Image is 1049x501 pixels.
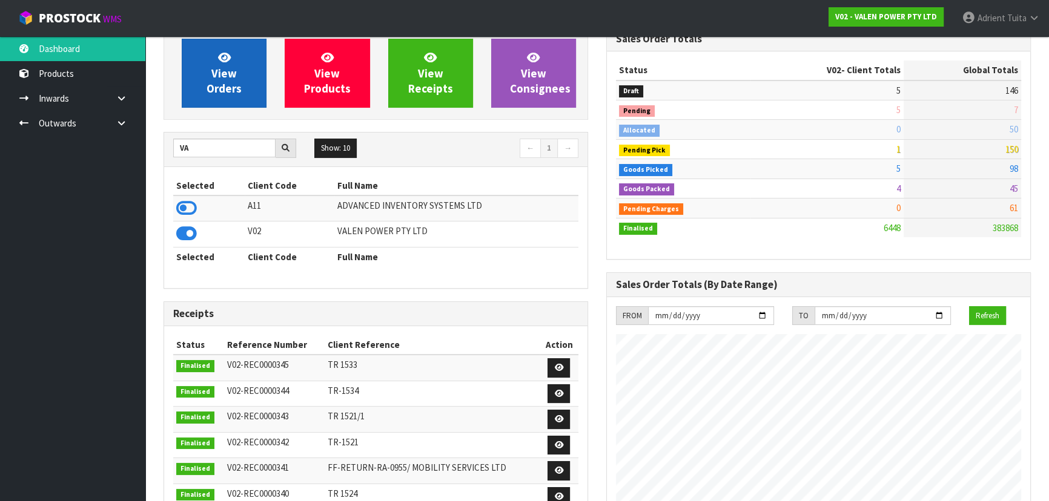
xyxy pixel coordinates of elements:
[176,463,214,475] span: Finalised
[896,163,901,174] span: 5
[619,105,655,117] span: Pending
[328,385,359,396] span: TR-1534
[176,437,214,450] span: Finalised
[173,139,276,157] input: Search clients
[328,436,359,448] span: TR-1521
[334,247,578,266] th: Full Name
[103,13,122,25] small: WMS
[520,139,541,158] a: ←
[969,306,1006,326] button: Refresh
[328,488,357,499] span: TR 1524
[616,279,1021,290] h3: Sales Order Totals (By Date Range)
[1014,104,1018,116] span: 7
[616,306,648,326] div: FROM
[207,50,242,96] span: View Orders
[176,489,214,501] span: Finalised
[227,410,289,422] span: V02-REC0000343
[619,183,674,195] span: Goods Packed
[18,10,33,25] img: cube-alt.png
[750,61,904,80] th: - Client Totals
[619,145,670,157] span: Pending Pick
[328,359,357,370] span: TR 1533
[619,223,657,235] span: Finalised
[227,488,289,499] span: V02-REC0000340
[285,39,369,108] a: ViewProducts
[827,64,841,76] span: V02
[182,39,266,108] a: ViewOrders
[540,335,578,355] th: Action
[1005,143,1018,155] span: 150
[557,139,578,158] a: →
[896,104,901,116] span: 5
[176,411,214,424] span: Finalised
[1005,85,1018,96] span: 146
[619,85,643,97] span: Draft
[884,222,901,234] span: 6448
[328,462,506,473] span: FF-RETURN-RA-0955/ MOBILITY SERVICES LTD
[408,50,453,96] span: View Receipts
[491,39,576,108] a: ViewConsignees
[510,50,571,96] span: View Consignees
[334,176,578,195] th: Full Name
[227,436,289,448] span: V02-REC0000342
[176,386,214,398] span: Finalised
[540,139,558,158] a: 1
[334,195,578,221] td: ADVANCED INVENTORY SYSTEMS LTD
[385,139,579,160] nav: Page navigation
[227,385,289,396] span: V02-REC0000344
[245,247,334,266] th: Client Code
[1010,183,1018,194] span: 45
[227,462,289,473] span: V02-REC0000341
[304,50,351,96] span: View Products
[619,203,683,215] span: Pending Charges
[176,360,214,372] span: Finalised
[388,39,473,108] a: ViewReceipts
[173,176,245,195] th: Selected
[829,7,944,27] a: V02 - VALEN POWER PTY LTD
[328,410,365,422] span: TR 1521/1
[173,247,245,266] th: Selected
[619,164,672,176] span: Goods Picked
[616,61,750,80] th: Status
[173,335,224,355] th: Status
[978,12,1005,24] span: Adrient
[39,10,101,26] span: ProStock
[173,308,578,319] h3: Receipts
[245,221,334,247] td: V02
[314,139,357,158] button: Show: 10
[792,306,815,326] div: TO
[334,221,578,247] td: VALEN POWER PTY LTD
[835,11,937,22] strong: V02 - VALEN POWER PTY LTD
[896,143,901,155] span: 1
[616,33,1021,45] h3: Sales Order Totals
[1010,123,1018,135] span: 50
[896,123,901,135] span: 0
[1010,163,1018,174] span: 98
[224,335,324,355] th: Reference Number
[904,61,1021,80] th: Global Totals
[227,359,289,370] span: V02-REC0000345
[619,125,660,137] span: Allocated
[245,176,334,195] th: Client Code
[896,202,901,214] span: 0
[1010,202,1018,214] span: 61
[896,183,901,194] span: 4
[325,335,540,355] th: Client Reference
[1007,12,1027,24] span: Tuita
[245,195,334,221] td: A11
[993,222,1018,234] span: 383868
[896,85,901,96] span: 5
